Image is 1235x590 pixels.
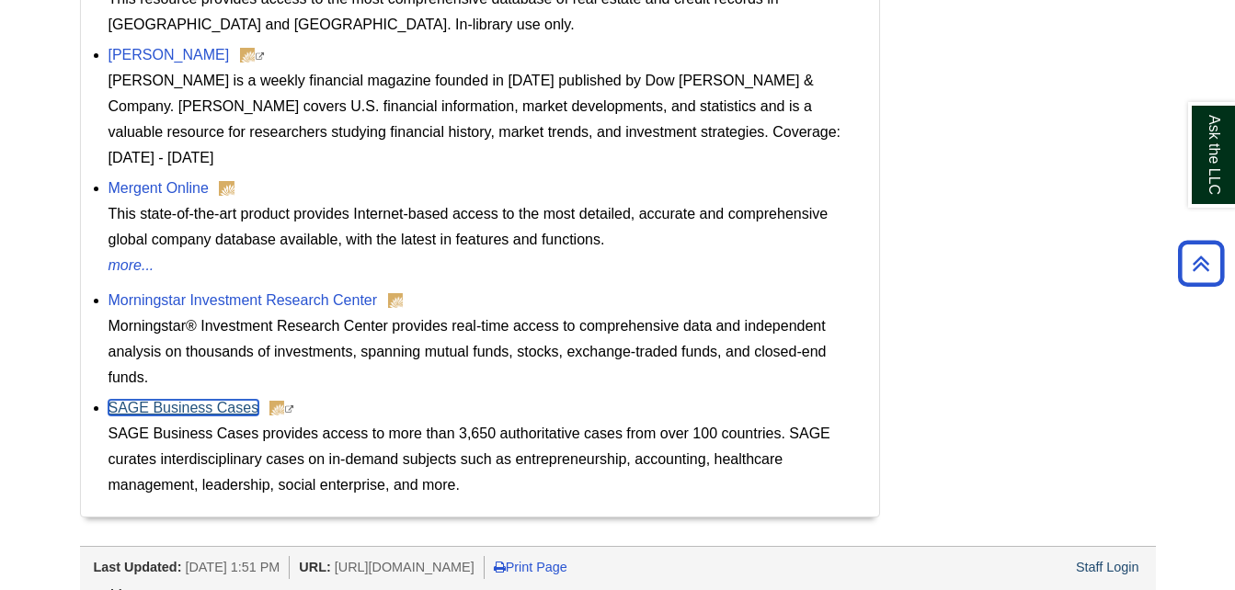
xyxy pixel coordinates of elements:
span: URL: [299,560,330,574]
img: Boston Public Library [240,48,256,62]
a: SAGE Business Cases [109,400,259,415]
img: Boston Public Library [219,181,234,196]
div: Morningstar® Investment Research Center provides real-time access to comprehensive data and indep... [109,313,870,391]
i: This link opens in a new window [255,52,266,61]
i: This link opens in a new window [284,405,295,414]
a: more... [109,253,870,278]
img: Boston Public Library [269,401,285,415]
div: SAGE Business Cases provides access to more than 3,650 authoritative cases from over 100 countrie... [109,421,870,498]
img: Boston Public Library [388,293,404,308]
a: Staff Login [1076,560,1139,574]
span: [URL][DOMAIN_NAME] [335,560,475,574]
a: Mergent Online [109,180,209,196]
a: Print Page [494,560,567,574]
span: Last Updated: [94,560,182,574]
div: [PERSON_NAME] is a weekly financial magazine founded in [DATE] published by Dow [PERSON_NAME] & C... [109,68,870,171]
a: [PERSON_NAME] [109,47,230,62]
span: [DATE] 1:51 PM [185,560,280,574]
div: This state-of-the-art product provides Internet-based access to the most detailed, accurate and c... [109,201,870,253]
i: Print Page [494,561,506,573]
a: Back to Top [1172,251,1230,276]
a: Morningstar Investment Research Center [109,292,378,308]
